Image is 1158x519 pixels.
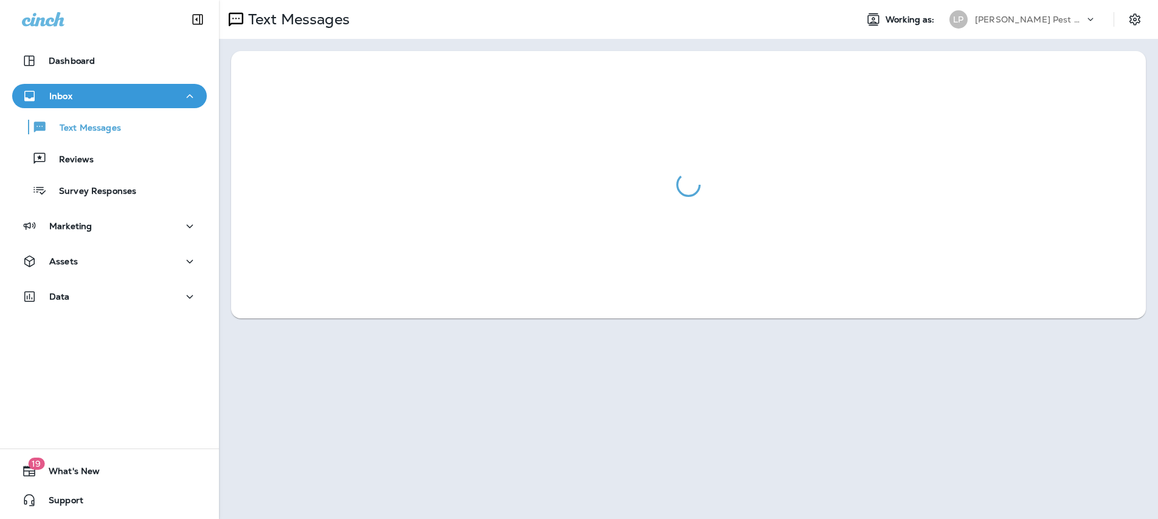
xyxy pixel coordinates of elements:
p: Assets [49,256,78,266]
button: Text Messages [12,114,207,140]
p: Marketing [49,221,92,231]
p: Data [49,292,70,301]
button: Survey Responses [12,177,207,203]
span: 19 [28,458,44,470]
button: Support [12,488,207,512]
p: Reviews [47,154,94,166]
p: Survey Responses [47,186,136,198]
span: Support [36,495,83,510]
p: [PERSON_NAME] Pest Control [975,15,1084,24]
button: Collapse Sidebar [181,7,215,32]
p: Text Messages [243,10,350,29]
div: LP [949,10,968,29]
button: Dashboard [12,49,207,73]
p: Inbox [49,91,72,101]
button: Data [12,284,207,309]
p: Text Messages [47,123,121,134]
button: Reviews [12,146,207,171]
button: Assets [12,249,207,273]
span: Working as: [886,15,937,25]
button: Inbox [12,84,207,108]
button: Settings [1124,9,1146,30]
button: 19What's New [12,459,207,483]
span: What's New [36,466,100,481]
p: Dashboard [49,56,95,66]
button: Marketing [12,214,207,238]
